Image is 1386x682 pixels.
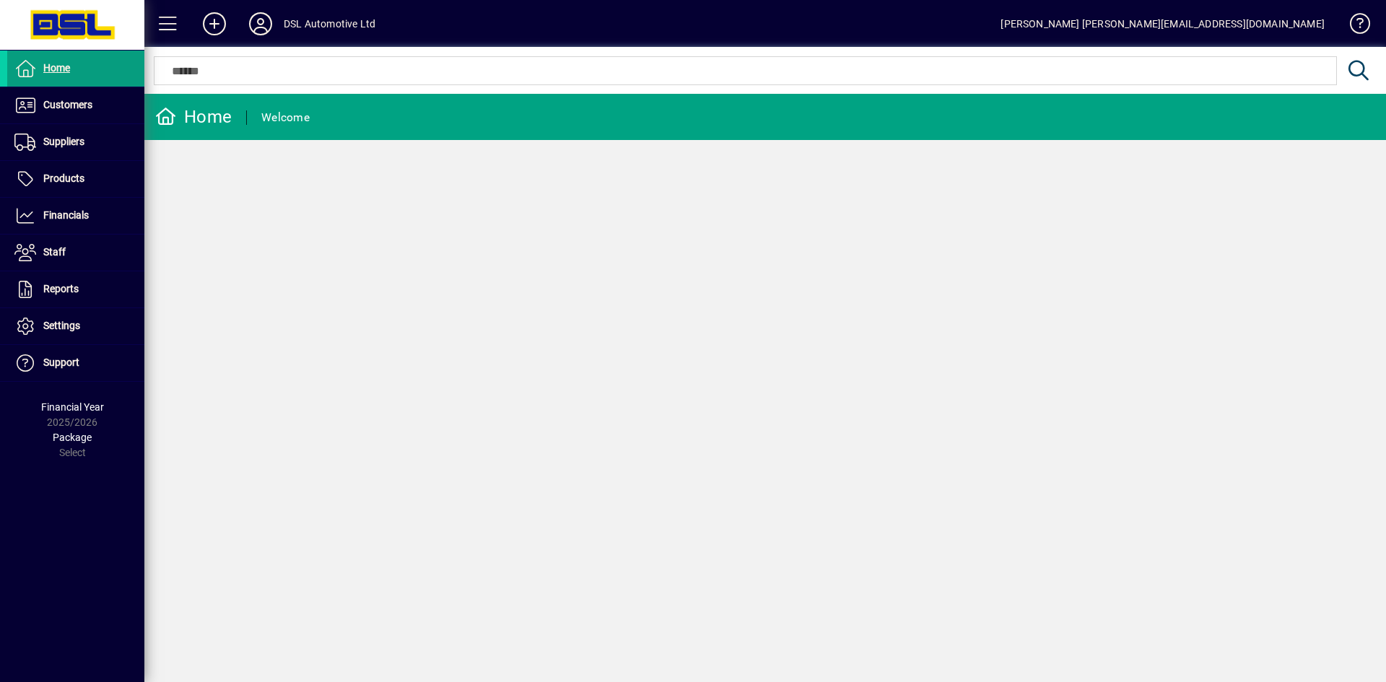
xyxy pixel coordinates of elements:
span: Support [43,357,79,368]
a: Financials [7,198,144,234]
span: Suppliers [43,136,84,147]
a: Products [7,161,144,197]
button: Add [191,11,237,37]
span: Financial Year [41,401,104,413]
span: Settings [43,320,80,331]
div: Home [155,105,232,128]
a: Staff [7,235,144,271]
div: [PERSON_NAME] [PERSON_NAME][EMAIL_ADDRESS][DOMAIN_NAME] [1001,12,1325,35]
a: Suppliers [7,124,144,160]
a: Knowledge Base [1339,3,1368,50]
a: Customers [7,87,144,123]
a: Support [7,345,144,381]
span: Financials [43,209,89,221]
div: Welcome [261,106,310,129]
a: Settings [7,308,144,344]
span: Home [43,62,70,74]
span: Staff [43,246,66,258]
a: Reports [7,271,144,307]
span: Package [53,432,92,443]
button: Profile [237,11,284,37]
span: Customers [43,99,92,110]
span: Reports [43,283,79,294]
div: DSL Automotive Ltd [284,12,375,35]
span: Products [43,172,84,184]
